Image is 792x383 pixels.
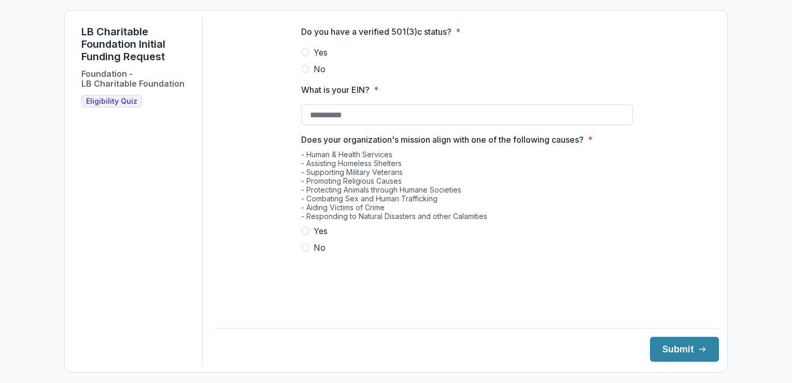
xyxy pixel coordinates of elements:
[301,150,633,225] div: - Human & Health Services - Assisting Homeless Shelters - Supporting Military Veterans - Promotin...
[314,225,328,237] span: Yes
[314,46,328,59] span: Yes
[650,337,719,362] button: Submit
[81,69,185,89] h2: Foundation - LB Charitable Foundation
[301,25,451,38] p: Do you have a verified 501(3)c status?
[86,97,137,106] span: Eligibility Quiz
[301,84,370,96] p: What is your EIN?
[301,133,584,146] p: Does your organization's mission align with one of the following causes?
[314,241,326,254] span: No
[314,63,326,75] span: No
[81,25,194,63] h1: LB Charitable Foundation Initial Funding Request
